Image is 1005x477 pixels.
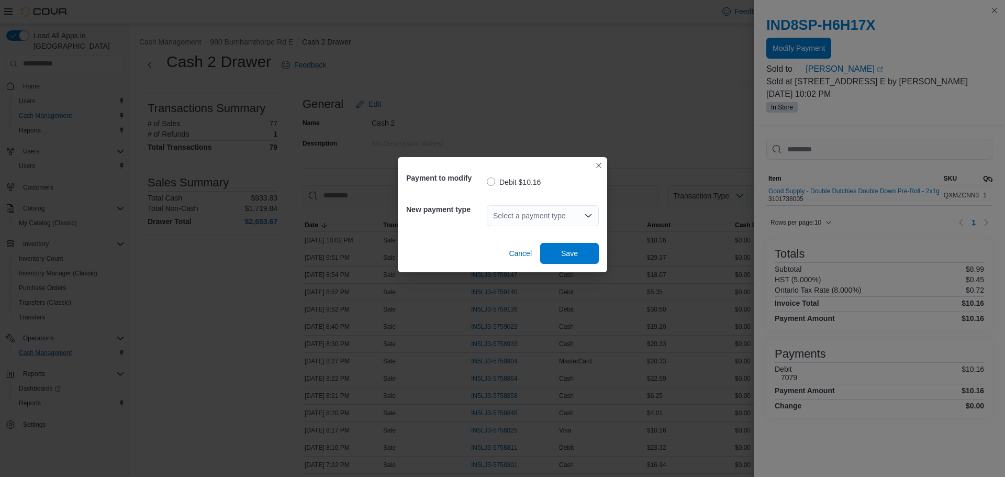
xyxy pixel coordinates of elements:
[593,159,605,172] button: Closes this modal window
[509,248,532,259] span: Cancel
[406,199,485,220] h5: New payment type
[406,168,485,188] h5: Payment to modify
[540,243,599,264] button: Save
[505,243,536,264] button: Cancel
[561,248,578,259] span: Save
[487,176,541,188] label: Debit $10.16
[493,209,494,222] input: Accessible screen reader label
[584,212,593,220] button: Open list of options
